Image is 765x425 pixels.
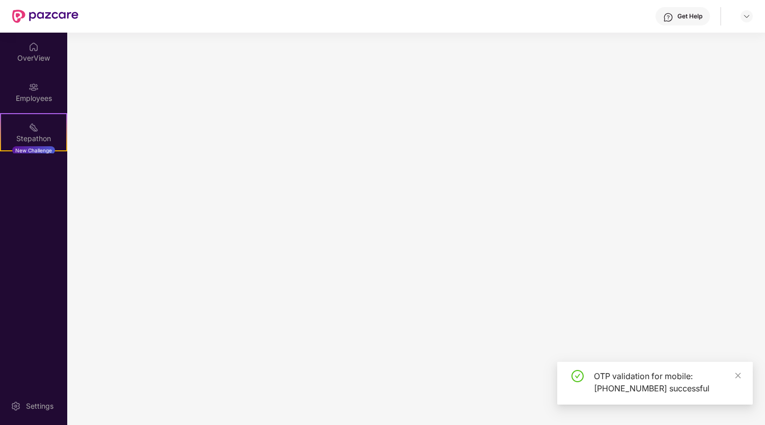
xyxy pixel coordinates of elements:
[734,372,742,379] span: close
[29,82,39,92] img: svg+xml;base64,PHN2ZyBpZD0iRW1wbG95ZWVzIiB4bWxucz0iaHR0cDovL3d3dy53My5vcmcvMjAwMC9zdmciIHdpZHRoPS...
[29,122,39,132] img: svg+xml;base64,PHN2ZyB4bWxucz0iaHR0cDovL3d3dy53My5vcmcvMjAwMC9zdmciIHdpZHRoPSIyMSIgaGVpZ2h0PSIyMC...
[677,12,702,20] div: Get Help
[12,10,78,23] img: New Pazcare Logo
[23,401,57,411] div: Settings
[12,146,55,154] div: New Challenge
[1,134,66,144] div: Stepathon
[663,12,673,22] img: svg+xml;base64,PHN2ZyBpZD0iSGVscC0zMngzMiIgeG1sbnM9Imh0dHA6Ly93d3cudzMub3JnLzIwMDAvc3ZnIiB3aWR0aD...
[29,42,39,52] img: svg+xml;base64,PHN2ZyBpZD0iSG9tZSIgeG1sbnM9Imh0dHA6Ly93d3cudzMub3JnLzIwMDAvc3ZnIiB3aWR0aD0iMjAiIG...
[594,370,741,394] div: OTP validation for mobile: [PHONE_NUMBER] successful
[11,401,21,411] img: svg+xml;base64,PHN2ZyBpZD0iU2V0dGluZy0yMHgyMCIgeG1sbnM9Imh0dHA6Ly93d3cudzMub3JnLzIwMDAvc3ZnIiB3aW...
[571,370,584,382] span: check-circle
[743,12,751,20] img: svg+xml;base64,PHN2ZyBpZD0iRHJvcGRvd24tMzJ4MzIiIHhtbG5zPSJodHRwOi8vd3d3LnczLm9yZy8yMDAwL3N2ZyIgd2...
